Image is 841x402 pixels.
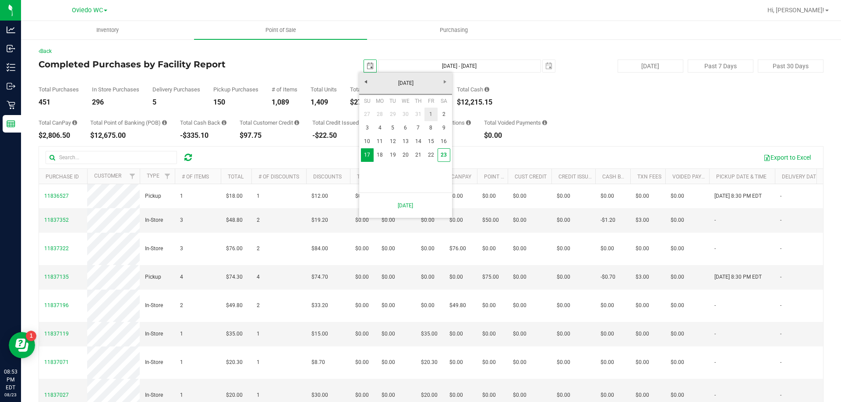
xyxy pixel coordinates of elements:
p: 08:53 PM EDT [4,368,17,392]
span: $0.00 [382,391,395,399]
div: Pickup Purchases [213,87,258,92]
span: 4 [257,273,260,281]
span: $0.00 [671,192,684,200]
a: 10 [361,135,374,148]
span: $0.00 [355,192,369,200]
a: 30 [399,108,412,121]
span: $0.00 [421,216,435,224]
span: $0.00 [513,358,527,367]
span: $20.30 [226,358,243,367]
span: $50.00 [482,216,499,224]
span: select [543,60,555,72]
span: In-Store [145,358,163,367]
button: [DATE] [618,59,683,73]
i: Sum of all round-up-to-next-dollar total price adjustments for all purchases in the date range. [466,120,471,126]
a: Credit Issued [558,174,595,180]
a: 9 [438,121,450,135]
div: Total Credit Issued [312,120,365,126]
span: 11837196 [44,302,69,308]
span: In-Store [145,245,163,253]
span: $48.80 [226,216,243,224]
a: 22 [424,148,437,162]
span: - [780,391,781,399]
iframe: Resource center unread badge [26,331,36,341]
div: $12,675.00 [90,132,167,139]
a: Txn Fees [637,174,661,180]
h4: Completed Purchases by Facility Report [39,59,300,69]
span: $20.30 [421,358,438,367]
span: 1 [180,330,183,338]
span: $75.00 [482,273,499,281]
span: $49.80 [226,301,243,310]
span: Pickup [145,273,161,281]
span: $76.00 [449,245,466,253]
div: Delivery Purchases [152,87,200,92]
span: In-Store [145,391,163,399]
div: $12,215.15 [457,99,492,106]
i: Sum of the successful, non-voided cash payment transactions for all purchases in the date range. ... [484,87,489,92]
span: $19.20 [311,216,328,224]
span: - [780,216,781,224]
span: 3 [180,245,183,253]
a: 29 [386,108,399,121]
div: Total Cash Back [180,120,226,126]
span: $0.00 [601,391,614,399]
div: 1,409 [311,99,337,106]
span: $0.00 [449,216,463,224]
span: -$1.20 [601,216,615,224]
th: Sunday [361,94,374,108]
span: select [364,60,376,72]
span: $0.00 [449,192,463,200]
span: $0.00 [382,273,395,281]
span: - [780,301,781,310]
span: 11836527 [44,193,69,199]
span: $0.00 [513,192,527,200]
span: $0.00 [421,273,435,281]
span: $0.00 [671,358,684,367]
span: 2 [257,216,260,224]
span: Inventory [85,26,131,34]
span: $0.00 [636,391,649,399]
span: $0.00 [482,358,496,367]
button: Export to Excel [758,150,816,165]
a: Inventory [21,21,194,39]
a: Filter [125,169,140,184]
span: $0.00 [355,330,369,338]
span: $76.00 [226,245,243,253]
a: 15 [424,135,437,148]
i: Sum of all voided payment transaction amounts, excluding tips and transaction fees, for all purch... [542,120,547,126]
span: $0.00 [513,245,527,253]
a: Discounts [313,174,342,180]
span: $0.00 [421,245,435,253]
div: 451 [39,99,79,106]
span: $33.20 [311,301,328,310]
span: $0.00 [636,301,649,310]
span: $0.00 [421,301,435,310]
div: $27,459.30 [350,99,385,106]
span: $0.00 [355,273,369,281]
span: [DATE] 8:30 PM EDT [714,192,762,200]
span: $20.00 [226,391,243,399]
span: $0.00 [355,216,369,224]
inline-svg: Retail [7,101,15,109]
div: 150 [213,99,258,106]
i: Sum of the successful, non-voided payments using account credit for all purchases in the date range. [294,120,299,126]
span: $0.00 [601,192,614,200]
span: $0.00 [601,358,614,367]
span: - [780,358,781,367]
span: $0.00 [636,192,649,200]
inline-svg: Inbound [7,44,15,53]
span: 11837135 [44,274,69,280]
a: 20 [399,148,412,162]
span: $0.00 [601,245,614,253]
span: $0.00 [382,245,395,253]
th: Friday [424,94,437,108]
inline-svg: Reports [7,119,15,128]
span: 11837352 [44,217,69,223]
a: Previous [359,75,373,88]
div: # of Items [272,87,297,92]
span: $0.00 [557,273,570,281]
div: Total Purchases [39,87,79,92]
div: 296 [92,99,139,106]
span: $0.00 [671,273,684,281]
